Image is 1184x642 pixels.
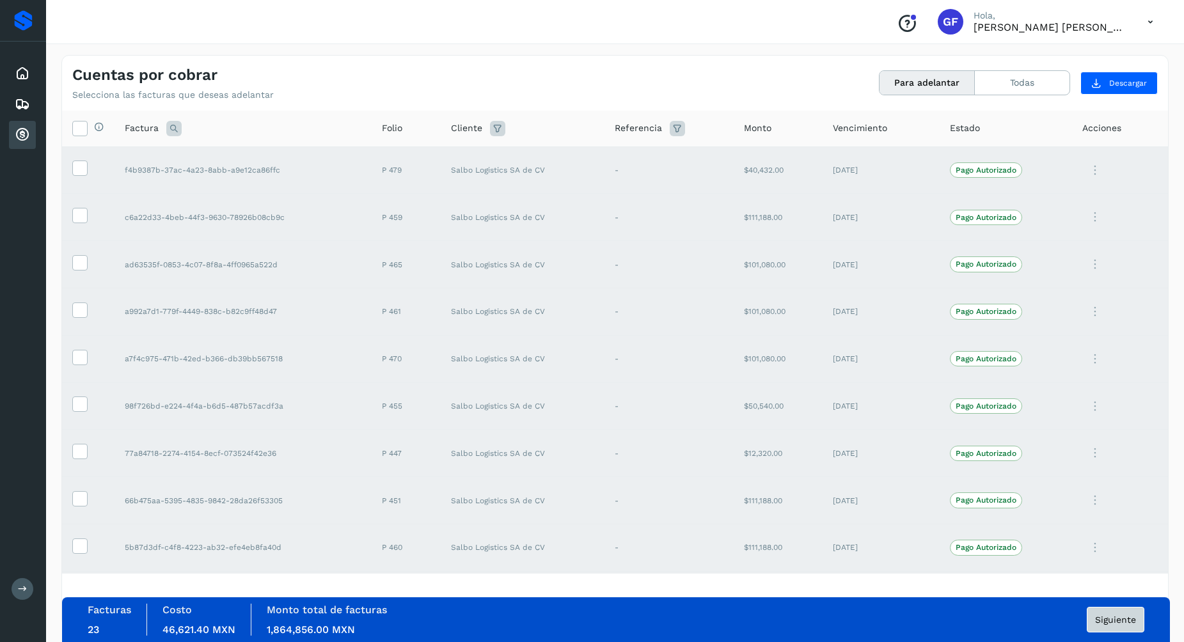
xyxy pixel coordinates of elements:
[823,146,940,194] td: [DATE]
[734,430,822,477] td: $12,320.00
[267,623,355,636] span: 1,864,856.00 MXN
[734,241,822,288] td: $101,080.00
[604,335,734,382] td: -
[833,121,887,135] span: Vencimiento
[114,288,372,335] td: a992a7d1-779f-4449-838c-b82c9ff48d47
[734,571,822,618] td: $101,080.00
[114,430,372,477] td: 77a84718-2274-4154-8ecf-073524f42e36
[734,194,822,241] td: $111,188.00
[1095,615,1136,624] span: Siguiente
[604,382,734,430] td: -
[372,382,441,430] td: P 455
[441,477,604,524] td: Salbo Logistics SA de CV
[372,335,441,382] td: P 470
[441,241,604,288] td: Salbo Logistics SA de CV
[956,260,1016,269] p: Pago Autorizado
[382,121,402,135] span: Folio
[823,524,940,571] td: [DATE]
[114,477,372,524] td: 66b475aa-5395-4835-9842-28da26f53305
[823,288,940,335] td: [DATE]
[604,194,734,241] td: -
[441,430,604,477] td: Salbo Logistics SA de CV
[372,194,441,241] td: P 459
[604,146,734,194] td: -
[441,524,604,571] td: Salbo Logistics SA de CV
[734,288,822,335] td: $101,080.00
[823,477,940,524] td: [DATE]
[974,21,1127,33] p: Gabriel Falcon Aguirre
[974,10,1127,21] p: Hola,
[604,241,734,288] td: -
[451,121,482,135] span: Cliente
[956,307,1016,316] p: Pago Autorizado
[734,335,822,382] td: $101,080.00
[88,623,99,636] span: 23
[604,571,734,618] td: -
[72,66,217,84] h4: Cuentas por cobrar
[956,354,1016,363] p: Pago Autorizado
[615,121,662,135] span: Referencia
[956,166,1016,175] p: Pago Autorizado
[956,449,1016,458] p: Pago Autorizado
[734,477,822,524] td: $111,188.00
[734,382,822,430] td: $50,540.00
[114,524,372,571] td: 5b87d3df-c4f8-4223-ab32-efe4eb8fa40d
[9,121,36,149] div: Cuentas por cobrar
[975,71,1070,95] button: Todas
[734,524,822,571] td: $111,188.00
[372,430,441,477] td: P 447
[114,241,372,288] td: ad63535f-0853-4c07-8f8a-4ff0965a522d
[950,121,980,135] span: Estado
[604,288,734,335] td: -
[823,241,940,288] td: [DATE]
[162,604,192,616] label: Costo
[441,571,604,618] td: Salbo Logistics SA de CV
[441,146,604,194] td: Salbo Logistics SA de CV
[880,71,975,95] button: Para adelantar
[441,194,604,241] td: Salbo Logistics SA de CV
[604,430,734,477] td: -
[956,543,1016,552] p: Pago Autorizado
[114,146,372,194] td: f4b9387b-37ac-4a23-8abb-a9e12ca86ffc
[823,571,940,618] td: [DATE]
[9,90,36,118] div: Embarques
[372,146,441,194] td: P 479
[1087,607,1144,632] button: Siguiente
[823,382,940,430] td: [DATE]
[956,402,1016,411] p: Pago Autorizado
[372,524,441,571] td: P 460
[604,477,734,524] td: -
[125,121,159,135] span: Factura
[1109,77,1147,89] span: Descargar
[114,571,372,618] td: 5a9379d2-78d8-4eb2-a914-595e1a3f552b
[823,430,940,477] td: [DATE]
[267,604,387,616] label: Monto total de facturas
[372,477,441,524] td: P 451
[114,382,372,430] td: 98f726bd-e224-4f4a-b6d5-487b57acdf3a
[441,335,604,382] td: Salbo Logistics SA de CV
[734,146,822,194] td: $40,432.00
[114,335,372,382] td: a7f4c975-471b-42ed-b366-db39bb567518
[1080,72,1158,95] button: Descargar
[956,496,1016,505] p: Pago Autorizado
[604,524,734,571] td: -
[823,335,940,382] td: [DATE]
[823,194,940,241] td: [DATE]
[162,623,235,636] span: 46,621.40 MXN
[372,288,441,335] td: P 461
[744,121,771,135] span: Monto
[72,90,274,100] p: Selecciona las facturas que deseas adelantar
[114,194,372,241] td: c6a22d33-4beb-44f3-9630-78926b08cb9c
[9,59,36,88] div: Inicio
[372,571,441,618] td: P 456
[372,241,441,288] td: P 465
[441,382,604,430] td: Salbo Logistics SA de CV
[88,604,131,616] label: Facturas
[956,213,1016,222] p: Pago Autorizado
[441,288,604,335] td: Salbo Logistics SA de CV
[1082,121,1121,135] span: Acciones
